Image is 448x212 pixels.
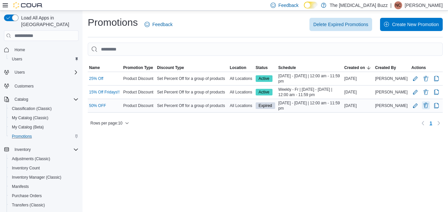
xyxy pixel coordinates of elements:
[15,97,28,102] span: Catalog
[9,132,79,140] span: Promotions
[411,75,419,83] button: Edit Promotion
[18,15,79,28] span: Load All Apps in [GEOGRAPHIC_DATA]
[12,68,27,76] button: Users
[422,101,430,109] button: Delete Promotion
[7,113,81,123] button: My Catalog (Classic)
[12,175,61,180] span: Inventory Manager (Classic)
[259,89,270,95] span: Active
[15,147,31,152] span: Inventory
[256,89,272,95] span: Active
[422,75,430,83] button: Delete Promotion
[1,145,81,154] button: Inventory
[392,21,439,28] span: Create New Promotion
[411,88,419,96] button: Edit Promotion
[90,121,122,126] span: Rows per page : 10
[9,123,47,131] a: My Catalog (Beta)
[427,118,435,128] ul: Pagination for table:
[9,114,79,122] span: My Catalog (Classic)
[9,164,79,172] span: Inventory Count
[9,105,54,113] a: Classification (Classic)
[9,155,53,163] a: Adjustments (Classic)
[12,56,22,62] span: Users
[375,65,396,70] span: Created By
[7,123,81,132] button: My Catalog (Beta)
[12,106,52,111] span: Classification (Classic)
[254,64,277,72] button: Status
[278,65,296,70] span: Schedule
[256,75,272,82] span: Active
[343,88,374,96] div: [DATE]
[15,70,25,75] span: Users
[278,73,342,84] span: [DATE] - [DATE] | 12:00 am - 11:59 pm
[13,2,43,9] img: Cova
[122,64,156,72] button: Promotion Type
[330,1,388,9] p: The [MEDICAL_DATA] Buzz
[89,65,100,70] span: Name
[9,192,79,200] span: Purchase Orders
[9,155,79,163] span: Adjustments (Classic)
[88,16,138,29] h1: Promotions
[9,183,31,191] a: Manifests
[7,163,81,173] button: Inventory Count
[435,119,443,127] button: Next page
[344,65,365,70] span: Created on
[12,134,32,139] span: Promotions
[277,64,343,72] button: Schedule
[156,75,228,83] div: Set Percent Off for a group of products
[9,183,79,191] span: Manifests
[375,89,408,95] span: [PERSON_NAME]
[256,65,268,70] span: Status
[343,64,374,72] button: Created on
[123,76,153,81] span: Product Discount
[395,1,401,9] span: NC
[15,47,25,53] span: Home
[156,102,228,110] div: Set Percent Off for a group of products
[12,82,36,90] a: Customers
[156,64,228,72] button: Discount Type
[12,165,40,171] span: Inventory Count
[7,132,81,141] button: Promotions
[12,156,50,161] span: Adjustments (Classic)
[419,118,443,128] nav: Pagination for table:
[9,105,79,113] span: Classification (Classic)
[12,193,42,198] span: Purchase Orders
[432,75,440,83] button: Clone Promotion
[7,154,81,163] button: Adjustments (Classic)
[9,114,51,122] a: My Catalog (Classic)
[432,88,440,96] button: Clone Promotion
[432,102,440,110] button: Clone Promotion
[256,102,275,109] span: Expired
[380,18,443,31] button: Create New Promotion
[152,21,173,28] span: Feedback
[343,102,374,110] div: [DATE]
[230,65,246,70] span: Location
[156,88,228,96] div: Set Percent Off for a group of products
[12,115,48,121] span: My Catalog (Classic)
[411,102,419,110] button: Edit Promotion
[12,82,79,90] span: Customers
[430,120,432,126] span: 1
[374,64,410,72] button: Created By
[88,43,443,56] input: This is a search bar. As you type, the results lower in the page will automatically filter.
[12,46,79,54] span: Home
[9,192,45,200] a: Purchase Orders
[89,103,106,108] a: 50% OFF
[422,88,430,96] button: Delete Promotion
[9,201,48,209] a: Transfers (Classic)
[304,2,318,9] input: Dark Mode
[7,54,81,64] button: Users
[405,1,443,9] p: [PERSON_NAME]
[1,68,81,77] button: Users
[9,55,25,63] a: Users
[142,18,175,31] a: Feedback
[230,103,252,108] span: All Locations
[9,123,79,131] span: My Catalog (Beta)
[1,95,81,104] button: Catalog
[12,95,31,103] button: Catalog
[12,46,28,54] a: Home
[259,76,270,82] span: Active
[411,65,426,70] span: Actions
[12,146,33,154] button: Inventory
[123,65,153,70] span: Promotion Type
